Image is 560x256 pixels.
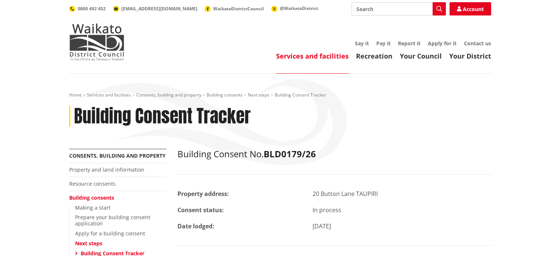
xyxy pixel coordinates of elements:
div: [DATE] [307,222,497,231]
a: Contact us [464,40,491,47]
a: Building consents [207,92,243,98]
a: Next steps [248,92,270,98]
div: In process [307,206,497,214]
a: Making a start [75,204,110,211]
strong: Date lodged: [177,222,214,230]
a: Property and land information [69,166,144,173]
span: @WaikatoDistrict [280,5,318,11]
span: [EMAIL_ADDRESS][DOMAIN_NAME] [121,6,197,12]
nav: breadcrumb [69,92,491,98]
span: 0800 492 452 [78,6,106,12]
strong: BLD0179/26 [264,148,316,160]
a: Home [69,92,82,98]
strong: Consent status: [177,206,224,214]
a: Resource consents [69,180,116,187]
span: Building Consent Tracker [275,92,326,98]
a: Consents, building and property [69,152,166,159]
a: WaikatoDistrictCouncil [205,6,264,12]
a: Next steps [75,240,102,247]
a: Apply for a building consent [75,230,145,237]
input: Search input [352,2,446,15]
h1: Building Consent Tracker [74,106,251,127]
a: Services and facilities [87,92,131,98]
strong: Property address: [177,190,229,198]
a: @WaikatoDistrict [271,5,318,11]
a: Consents, building and property [136,92,201,98]
img: Waikato District Council - Te Kaunihera aa Takiwaa o Waikato [69,24,124,60]
a: Report it [398,40,420,47]
a: Your Council [400,52,442,60]
a: [EMAIL_ADDRESS][DOMAIN_NAME] [113,6,197,12]
a: Services and facilities [276,52,349,60]
span: WaikatoDistrictCouncil [213,6,264,12]
a: Building consents [69,194,114,201]
div: 20 Button Lane TAUPIRI [307,189,497,198]
a: Pay it [376,40,391,47]
a: 0800 492 452 [69,6,106,12]
a: Recreation [356,52,392,60]
a: Account [450,2,491,15]
a: Your District [449,52,491,60]
h2: Building Consent No. [177,149,491,159]
a: Say it [355,40,369,47]
a: Apply for it [428,40,457,47]
a: Prepare your building consent application [75,214,150,227]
